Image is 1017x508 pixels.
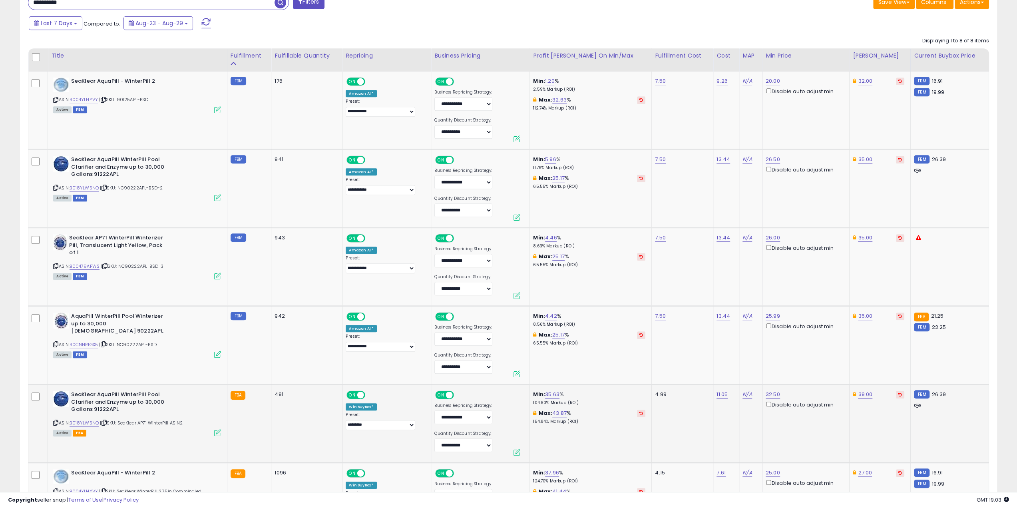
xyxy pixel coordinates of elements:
[99,341,157,348] span: | SKU: NC90222APL-BSD
[436,392,446,398] span: ON
[73,273,87,280] span: FBM
[231,52,268,60] div: Fulfillment
[346,412,425,430] div: Preset:
[53,234,221,279] div: ASIN:
[346,177,425,195] div: Preset:
[434,246,492,252] label: Business Repricing Strategy:
[533,234,545,241] b: Min:
[99,96,148,103] span: | SKU: 90125APL-BSD
[436,313,446,320] span: ON
[533,322,645,327] p: 8.56% Markup (ROI)
[346,247,377,254] div: Amazon AI *
[348,235,358,242] span: ON
[716,390,728,398] a: 11.05
[70,420,99,426] a: B018YLW5NQ
[436,470,446,477] span: ON
[716,77,728,85] a: 9.26
[231,155,246,163] small: FBM
[53,313,69,329] img: 51tJL3T0xGL._SL40_.jpg
[100,185,163,191] span: | SKU: NC90222APL-BSD-2
[275,78,336,85] div: 176
[766,312,780,320] a: 25.99
[545,234,557,242] a: 4.46
[533,87,645,92] p: 2.59% Markup (ROI)
[538,253,552,260] b: Max:
[655,52,710,60] div: Fulfillment Cost
[552,409,567,417] a: 43.87
[766,322,843,330] div: Disable auto adjust min
[533,78,645,92] div: %
[766,77,780,85] a: 20.00
[348,392,358,398] span: ON
[552,174,565,182] a: 25.17
[8,496,139,504] div: seller snap | |
[931,323,946,331] span: 22.25
[931,312,943,320] span: 21.25
[275,52,339,60] div: Fulfillable Quantity
[655,312,666,320] a: 7.50
[231,77,246,85] small: FBM
[70,185,99,191] a: B018YLW5NQ
[766,234,780,242] a: 26.00
[742,77,752,85] a: N/A
[53,156,221,200] div: ASIN:
[348,157,358,163] span: ON
[655,469,707,476] div: 4.15
[275,469,336,476] div: 1096
[436,157,446,163] span: ON
[533,410,645,424] div: %
[766,243,843,252] div: Disable auto adjust min
[858,312,872,320] a: 35.00
[231,469,245,478] small: FBA
[346,99,425,117] div: Preset:
[434,90,492,95] label: Business Repricing Strategy:
[364,313,377,320] span: OFF
[914,77,929,85] small: FBM
[53,391,221,435] div: ASIN:
[436,78,446,85] span: ON
[533,331,645,346] div: %
[70,263,100,270] a: B00479AFWS
[914,390,929,398] small: FBM
[348,470,358,477] span: ON
[533,175,645,189] div: %
[53,351,72,358] span: All listings currently available for purchase on Amazon
[346,52,428,60] div: Repricing
[346,482,377,489] div: Win BuyBox *
[533,469,645,484] div: %
[533,184,645,189] p: 65.55% Markup (ROI)
[533,262,645,268] p: 65.55% Markup (ROI)
[858,390,872,398] a: 39.00
[655,391,707,398] div: 4.99
[533,106,645,111] p: 112.74% Markup (ROI)
[346,168,377,175] div: Amazon AI *
[533,77,545,85] b: Min:
[655,77,666,85] a: 7.50
[231,312,246,320] small: FBM
[766,52,846,60] div: Min Price
[766,165,843,173] div: Disable auto adjust min
[275,234,336,241] div: 943
[533,312,545,320] b: Min:
[135,19,183,27] span: Aug-23 - Aug-29
[545,469,559,477] a: 37.96
[434,118,492,123] label: Quantity Discount Strategy:
[533,165,645,171] p: 11.76% Markup (ROI)
[434,403,492,408] label: Business Repricing Strategy:
[766,155,780,163] a: 26.50
[53,78,69,92] img: 41aapKGb1GL._SL40_.jpg
[434,274,492,280] label: Quantity Discount Strategy:
[533,400,645,406] p: 104.80% Markup (ROI)
[742,52,759,60] div: MAP
[71,469,168,479] b: SeaKlear AquaPill - WinterPill 2
[453,157,466,163] span: OFF
[346,325,377,332] div: Amazon AI *
[453,235,466,242] span: OFF
[53,313,221,357] div: ASIN:
[716,52,736,60] div: Cost
[53,391,69,407] img: 41QprrIJ4RL._SL40_.jpg
[742,390,752,398] a: N/A
[73,351,87,358] span: FBM
[858,155,872,163] a: 35.00
[931,88,944,96] span: 19.99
